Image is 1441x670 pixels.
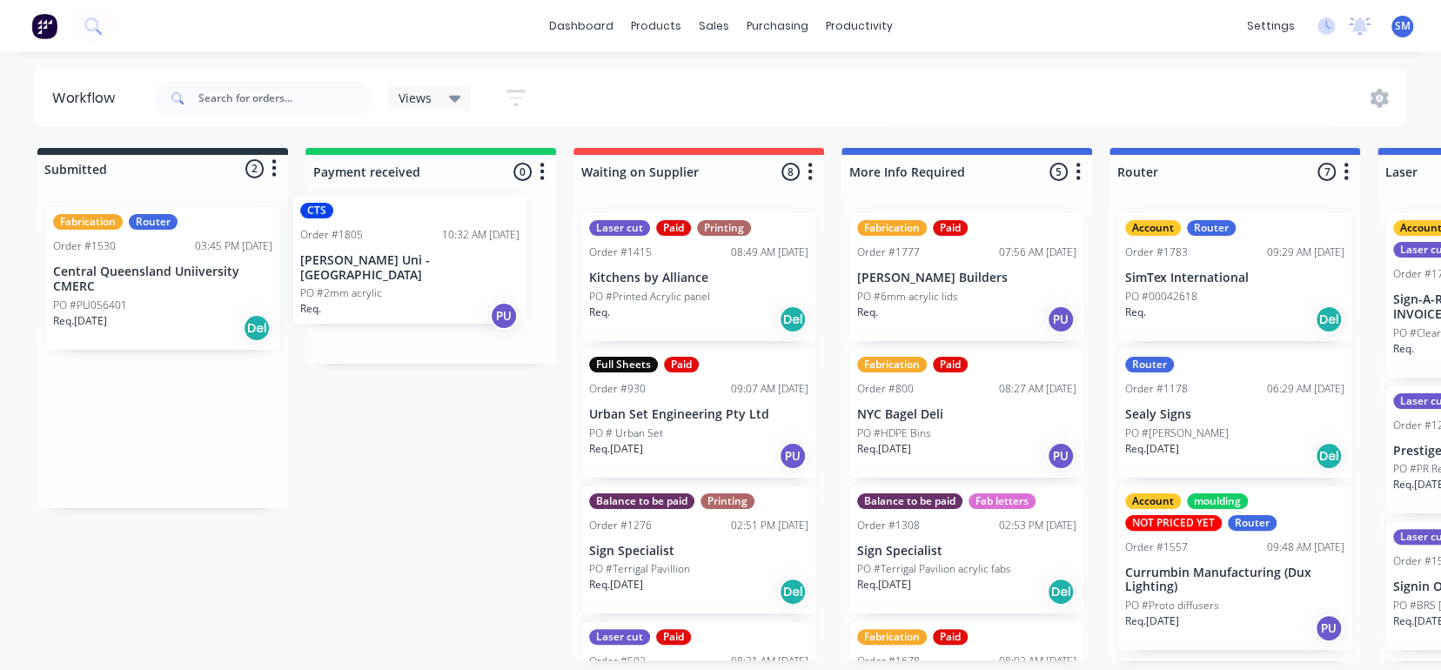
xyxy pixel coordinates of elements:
span: 0 [513,163,532,181]
input: Enter column name… [313,163,485,181]
div: purchasing [738,13,817,39]
input: Enter column name… [581,163,753,181]
span: SM [1395,18,1411,34]
div: sales [690,13,738,39]
img: Factory [31,13,57,39]
span: 7 [1317,163,1336,181]
div: Submitted [41,160,107,178]
div: productivity [817,13,901,39]
span: 8 [781,163,800,181]
div: settings [1238,13,1304,39]
span: Views [399,89,432,107]
div: Workflow [52,88,124,109]
span: 2 [245,159,264,178]
a: dashboard [540,13,622,39]
span: 5 [1049,163,1068,181]
input: Search for orders... [198,81,371,116]
div: products [622,13,690,39]
input: Enter column name… [849,163,1021,181]
input: Enter column name… [1117,163,1289,181]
